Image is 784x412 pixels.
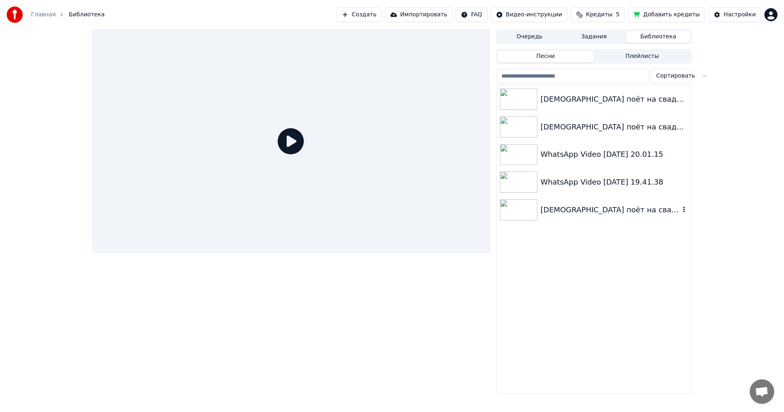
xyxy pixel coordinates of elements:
[31,11,56,19] a: Главная
[497,51,594,62] button: Песни
[7,7,23,23] img: youka
[541,204,680,216] div: [DEMOGRAPHIC_DATA] поёт на свадьбе Доченьки
[497,31,562,43] button: Очередь
[336,7,381,22] button: Создать
[541,121,688,133] div: [DEMOGRAPHIC_DATA] поёт на свадьбе Доченьки
[724,11,756,19] div: Настройки
[708,7,761,22] button: Настройки
[385,7,453,22] button: Импортировать
[491,7,568,22] button: Видео-инструкции
[541,149,688,160] div: WhatsApp Video [DATE] 20.01.15
[571,7,625,22] button: Кредиты5
[616,11,619,19] span: 5
[628,7,705,22] button: Добавить кредиты
[69,11,105,19] span: Библиотека
[456,7,487,22] button: FAQ
[626,31,690,43] button: Библиотека
[31,11,105,19] nav: breadcrumb
[594,51,690,62] button: Плейлисты
[586,11,612,19] span: Кредиты
[541,94,688,105] div: [DEMOGRAPHIC_DATA] поёт на свадьбе Доченьки
[562,31,626,43] button: Задания
[541,176,688,188] div: WhatsApp Video [DATE] 19.41.38
[750,379,774,404] a: Открытый чат
[656,72,695,80] span: Сортировать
